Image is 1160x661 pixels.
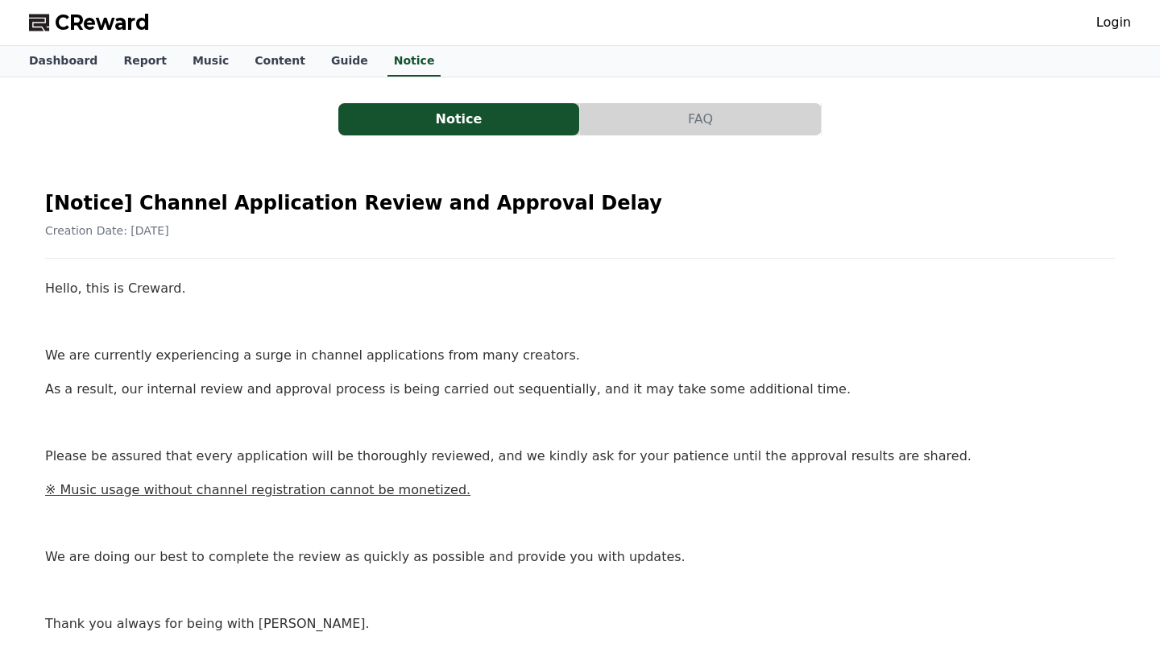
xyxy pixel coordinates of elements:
p: Thank you always for being with [PERSON_NAME]. [45,613,1115,634]
u: ※ Music usage without channel registration cannot be monetized. [45,482,470,497]
h2: [Notice] Channel Application Review and Approval Delay [45,190,1115,216]
span: CReward [55,10,150,35]
p: Hello, this is Creward. [45,278,1115,299]
p: We are currently experiencing a surge in channel applications from many creators. [45,345,1115,366]
a: Notice [387,46,441,77]
button: FAQ [580,103,821,135]
p: Please be assured that every application will be thoroughly reviewed, and we kindly ask for your ... [45,446,1115,467]
a: FAQ [580,103,822,135]
p: As a result, our internal review and approval process is being carried out sequentially, and it m... [45,379,1115,400]
a: Guide [318,46,381,77]
a: Login [1096,13,1131,32]
p: We are doing our best to complete the review as quickly as possible and provide you with updates. [45,547,1115,567]
a: Notice [338,103,580,135]
button: Notice [338,103,579,135]
a: Dashboard [16,46,110,77]
a: Report [110,46,180,77]
a: Content [242,46,318,77]
a: CReward [29,10,150,35]
a: Music [180,46,242,77]
span: Creation Date: [DATE] [45,224,169,237]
